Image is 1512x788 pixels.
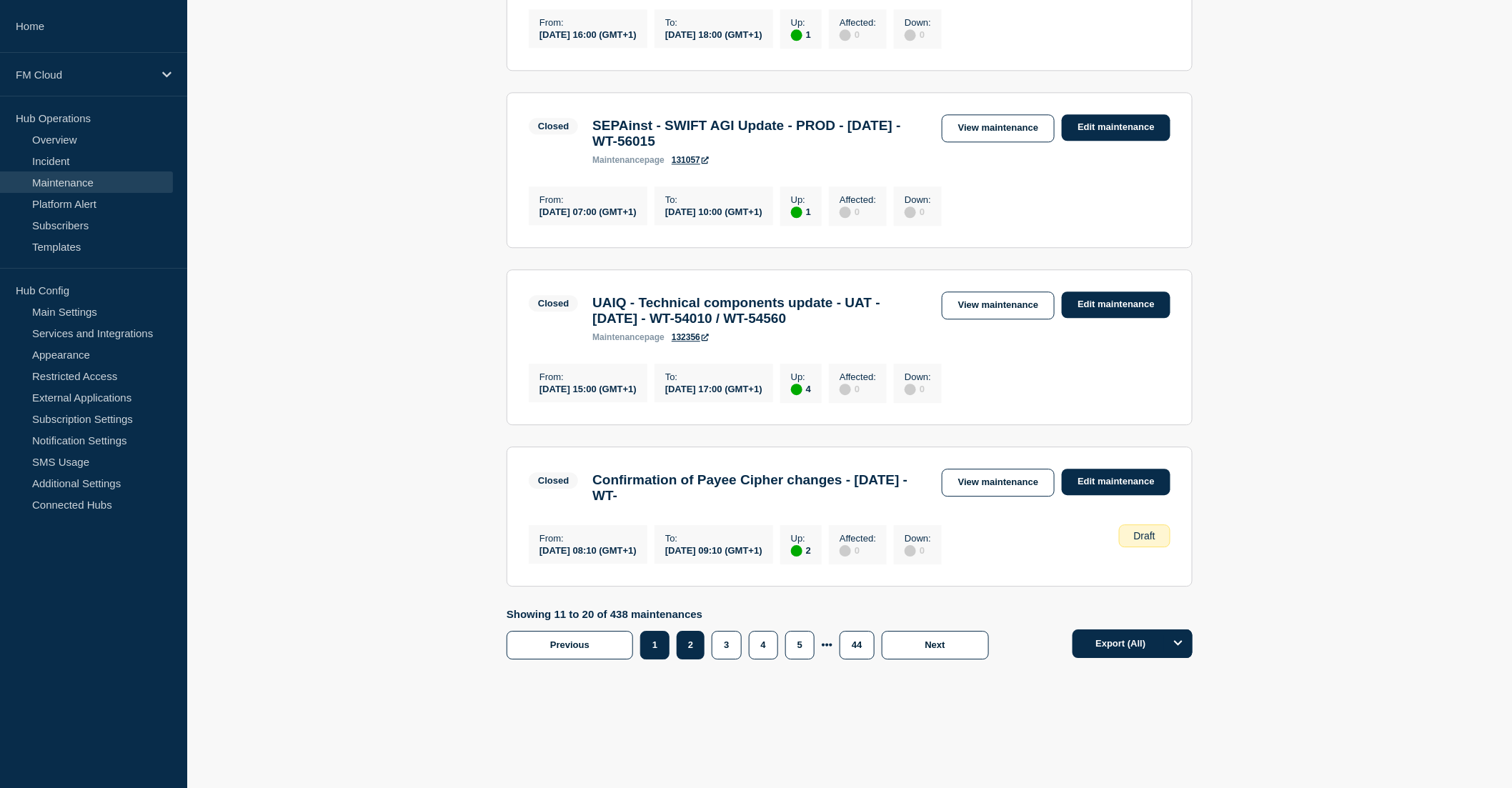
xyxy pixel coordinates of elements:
[840,194,876,205] p: Affected :
[840,544,876,557] div: 0
[905,545,916,557] div: disabled
[1062,114,1170,141] a: Edit maintenance
[840,206,851,218] div: disabled
[665,28,762,40] div: [DATE] 18:00 (GMT+1)
[905,205,931,218] div: 0
[507,608,996,620] p: Showing 11 to 20 of 438 maintenances
[791,205,811,218] div: 1
[507,631,633,659] button: Previous
[942,291,1055,319] a: View maintenance
[791,29,802,41] div: up
[1073,629,1193,658] button: Export (All)
[942,469,1055,497] a: View maintenance
[592,332,645,342] span: maintenance
[665,205,762,217] div: [DATE] 10:00 (GMT+1)
[538,298,569,309] div: Closed
[539,544,637,556] div: [DATE] 08:10 (GMT+1)
[539,382,637,394] div: [DATE] 15:00 (GMT+1)
[791,28,811,41] div: 1
[840,17,876,28] p: Affected :
[905,371,931,382] p: Down :
[785,631,815,659] button: 5
[665,382,762,394] div: [DATE] 17:00 (GMT+1)
[791,17,811,28] p: Up :
[550,639,590,650] span: Previous
[592,472,927,504] h3: Confirmation of Payee Cipher changes - [DATE] - WT-
[905,544,931,557] div: 0
[791,194,811,205] p: Up :
[592,155,665,165] p: page
[791,544,811,557] div: 2
[840,545,851,557] div: disabled
[840,533,876,544] p: Affected :
[1164,629,1193,658] button: Options
[840,29,851,41] div: disabled
[840,382,876,395] div: 0
[665,371,762,382] p: To :
[942,114,1055,142] a: View maintenance
[665,533,762,544] p: To :
[665,194,762,205] p: To :
[1062,469,1170,495] a: Edit maintenance
[791,206,802,218] div: up
[538,475,569,486] div: Closed
[791,533,811,544] p: Up :
[840,631,874,659] button: 44
[672,332,709,342] a: 132356
[840,205,876,218] div: 0
[905,29,916,41] div: disabled
[592,118,927,149] h3: SEPAinst - SWIFT AGI Update - PROD - [DATE] - WT-56015
[791,382,811,395] div: 4
[791,371,811,382] p: Up :
[539,205,637,217] div: [DATE] 07:00 (GMT+1)
[538,121,569,131] div: Closed
[905,206,916,218] div: disabled
[539,17,637,28] p: From :
[925,639,945,650] span: Next
[905,384,916,395] div: disabled
[539,194,637,205] p: From :
[791,384,802,395] div: up
[677,631,705,659] button: 2
[840,384,851,395] div: disabled
[665,17,762,28] p: To :
[840,28,876,41] div: 0
[791,545,802,557] div: up
[665,544,762,556] div: [DATE] 09:10 (GMT+1)
[539,533,637,544] p: From :
[539,28,637,40] div: [DATE] 16:00 (GMT+1)
[905,382,931,395] div: 0
[905,533,931,544] p: Down :
[1062,291,1170,318] a: Edit maintenance
[905,17,931,28] p: Down :
[640,631,670,659] button: 1
[16,69,153,81] p: FM Cloud
[539,371,637,382] p: From :
[592,332,665,342] p: page
[905,194,931,205] p: Down :
[592,295,927,326] h3: UAIQ - Technical components update - UAT - [DATE] - WT-54010 / WT-54560
[882,631,989,659] button: Next
[712,631,741,659] button: 3
[1119,524,1170,547] div: Draft
[672,155,709,165] a: 131057
[905,28,931,41] div: 0
[749,631,778,659] button: 4
[592,155,645,165] span: maintenance
[840,371,876,382] p: Affected :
